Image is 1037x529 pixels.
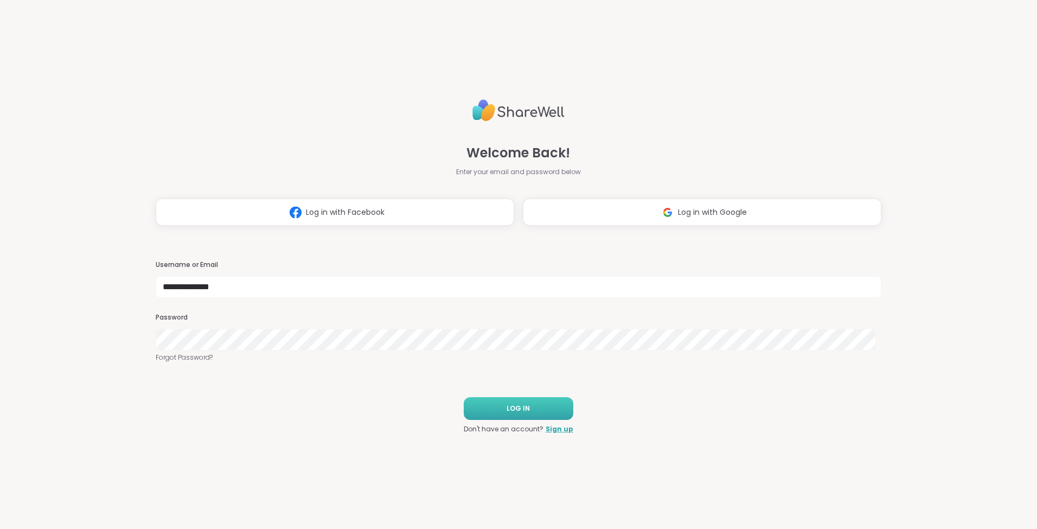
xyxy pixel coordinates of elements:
[156,353,881,362] a: Forgot Password?
[156,313,881,322] h3: Password
[657,202,678,222] img: ShareWell Logomark
[523,199,881,226] button: Log in with Google
[456,167,581,177] span: Enter your email and password below
[464,424,543,434] span: Don't have an account?
[472,95,565,126] img: ShareWell Logo
[306,207,385,218] span: Log in with Facebook
[466,143,570,163] span: Welcome Back!
[156,260,881,270] h3: Username or Email
[546,424,573,434] a: Sign up
[507,404,530,413] span: LOG IN
[285,202,306,222] img: ShareWell Logomark
[156,199,514,226] button: Log in with Facebook
[464,397,573,420] button: LOG IN
[678,207,747,218] span: Log in with Google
